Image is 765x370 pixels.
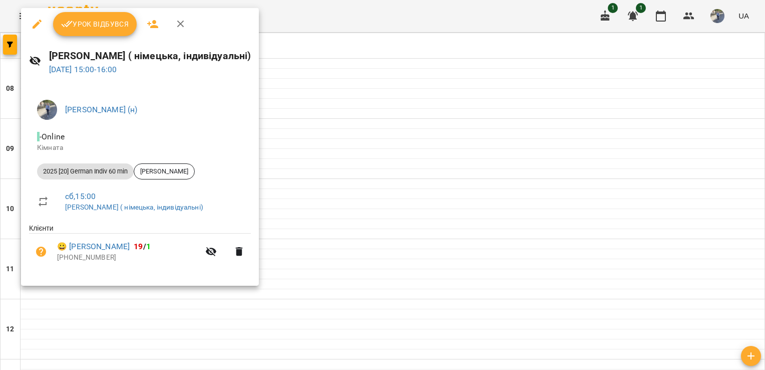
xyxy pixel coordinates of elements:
[57,253,199,263] p: [PHONE_NUMBER]
[57,241,130,253] a: 😀 [PERSON_NAME]
[65,203,203,211] a: [PERSON_NAME] ( німецька, індивідуальні)
[37,167,134,176] span: 2025 [20] German Indiv 60 min
[146,242,151,251] span: 1
[65,192,96,201] a: сб , 15:00
[134,163,195,179] div: [PERSON_NAME]
[61,18,129,30] span: Урок відбувся
[65,105,138,114] a: [PERSON_NAME] (н)
[134,242,143,251] span: 19
[37,100,57,120] img: 9057b12b0e3b5674d2908fc1e5c3d556.jpg
[49,48,251,64] h6: [PERSON_NAME] ( німецька, індивідуальні)
[134,242,151,251] b: /
[29,223,251,273] ul: Клієнти
[49,65,117,74] a: [DATE] 15:00-16:00
[53,12,137,36] button: Урок відбувся
[37,132,67,141] span: - Online
[134,167,194,176] span: [PERSON_NAME]
[37,143,243,153] p: Кімната
[29,240,53,264] button: Візит ще не сплачено. Додати оплату?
